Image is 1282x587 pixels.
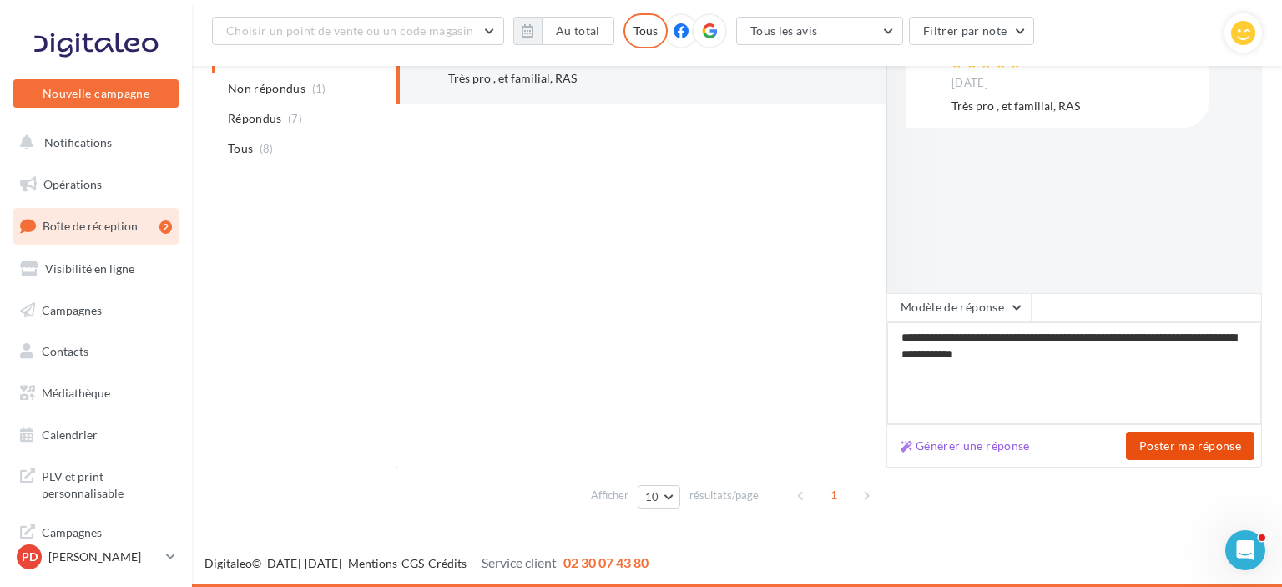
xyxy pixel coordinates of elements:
[348,556,397,570] a: Mentions
[736,17,903,45] button: Tous les avis
[886,293,1032,321] button: Modèle de réponse
[645,490,659,504] span: 10
[10,125,175,160] button: Notifications
[894,436,1037,456] button: Générer une réponse
[428,556,467,570] a: Crédits
[48,549,159,565] p: [PERSON_NAME]
[563,554,649,570] span: 02 30 07 43 80
[42,302,102,316] span: Campagnes
[42,386,110,400] span: Médiathèque
[13,79,179,108] button: Nouvelle campagne
[591,488,628,504] span: Afficher
[820,482,847,509] span: 1
[260,142,274,155] span: (8)
[10,334,182,369] a: Contacts
[226,23,473,38] span: Choisir un point de vente ou un code magasin
[401,556,424,570] a: CGS
[951,98,1195,114] div: Très pro , et familial, RAS
[43,219,138,233] span: Boîte de réception
[204,556,649,570] span: © [DATE]-[DATE] - - -
[623,13,668,48] div: Tous
[482,554,557,570] span: Service client
[750,23,818,38] span: Tous les avis
[42,465,172,501] span: PLV et print personnalisable
[542,17,614,45] button: Au total
[43,177,102,191] span: Opérations
[10,167,182,202] a: Opérations
[159,220,172,234] div: 2
[1225,530,1265,570] iframe: Intercom live chat
[204,556,252,570] a: Digitaleo
[22,549,38,565] span: PD
[288,112,302,125] span: (7)
[228,110,282,127] span: Répondus
[10,251,182,286] a: Visibilité en ligne
[448,70,763,87] div: Très pro , et familial, RAS
[10,458,182,508] a: PLV et print personnalisable
[42,344,88,358] span: Contacts
[212,17,504,45] button: Choisir un point de vente ou un code magasin
[10,514,182,564] a: Campagnes DataOnDemand
[689,488,759,504] span: résultats/page
[42,521,172,557] span: Campagnes DataOnDemand
[42,428,98,442] span: Calendrier
[10,293,182,328] a: Campagnes
[10,208,182,244] a: Boîte de réception2
[951,76,988,91] span: [DATE]
[638,485,680,509] button: 10
[228,80,305,97] span: Non répondus
[312,82,326,95] span: (1)
[10,376,182,411] a: Médiathèque
[228,140,253,157] span: Tous
[45,261,134,276] span: Visibilité en ligne
[44,135,112,149] span: Notifications
[13,541,179,573] a: PD [PERSON_NAME]
[909,17,1035,45] button: Filtrer par note
[513,17,614,45] button: Au total
[10,417,182,453] a: Calendrier
[1126,432,1254,460] button: Poster ma réponse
